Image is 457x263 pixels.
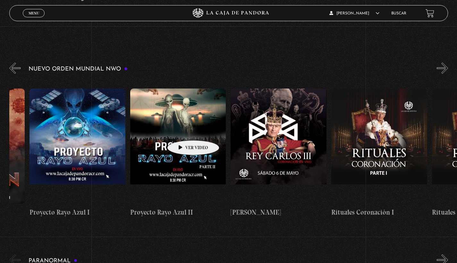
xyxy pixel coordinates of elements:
[331,79,427,228] a: Rituales Coronación I
[426,9,434,18] a: View your shopping cart
[231,207,326,217] h4: [PERSON_NAME]
[331,207,427,217] h4: Rituales Coronación I
[9,63,21,74] button: Previous
[29,66,128,72] h3: Nuevo Orden Mundial NWO
[30,207,125,217] h4: Proyecto Rayo Azul I
[26,17,41,21] span: Cerrar
[391,12,406,15] a: Buscar
[130,79,226,228] a: Proyecto Rayo Azul II
[130,207,226,217] h4: Proyecto Rayo Azul II
[231,79,326,228] a: [PERSON_NAME]
[29,11,39,15] span: Menu
[30,79,125,228] a: Proyecto Rayo Azul I
[437,63,448,74] button: Next
[329,12,379,15] span: [PERSON_NAME]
